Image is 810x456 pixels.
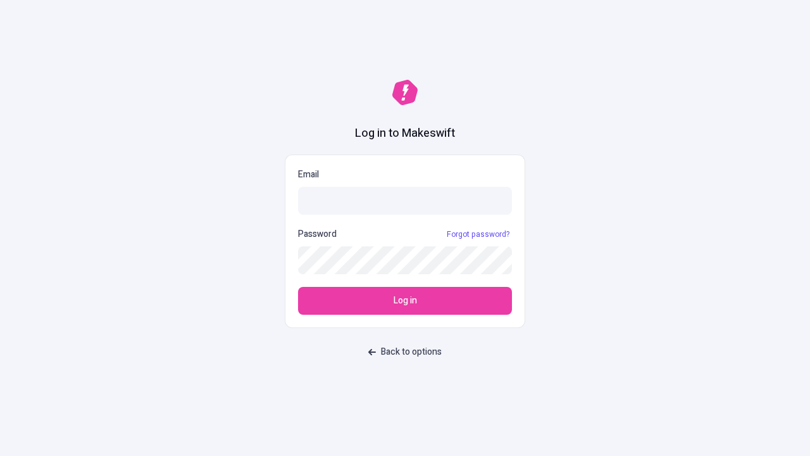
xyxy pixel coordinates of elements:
[298,168,512,182] p: Email
[381,345,442,359] span: Back to options
[444,229,512,239] a: Forgot password?
[355,125,455,142] h1: Log in to Makeswift
[298,227,337,241] p: Password
[361,341,449,364] button: Back to options
[298,187,512,215] input: Email
[394,294,417,308] span: Log in
[298,287,512,315] button: Log in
